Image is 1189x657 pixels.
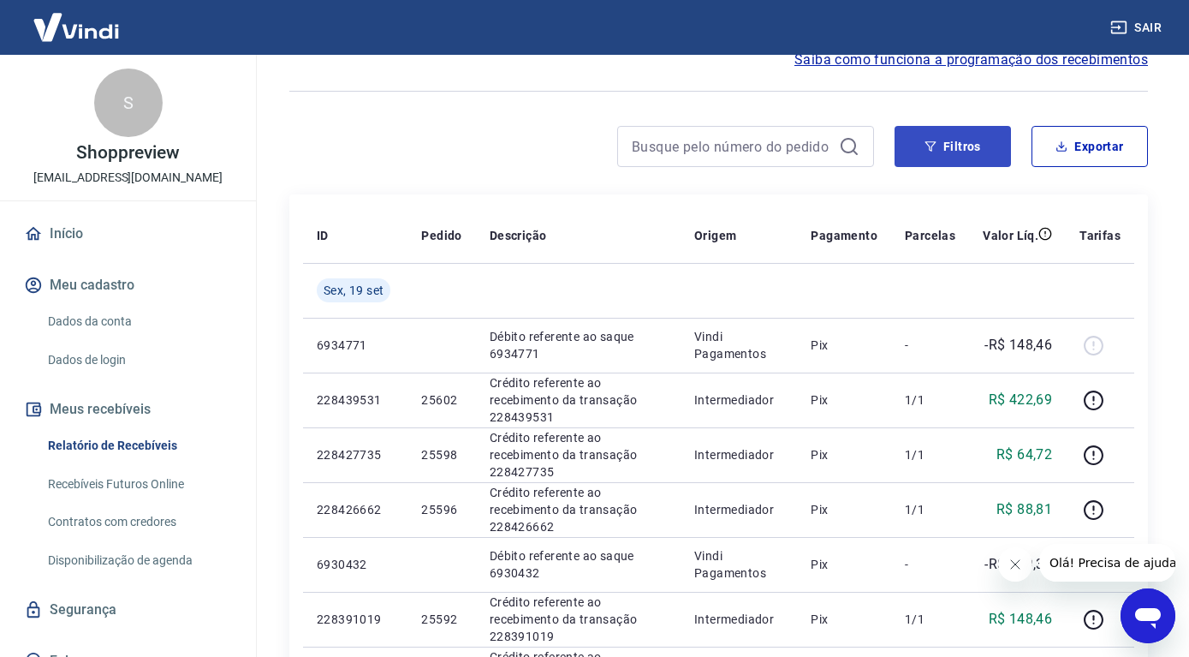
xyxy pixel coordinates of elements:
[905,611,955,628] p: 1/1
[421,501,461,518] p: 25596
[996,499,1052,520] p: R$ 88,81
[490,374,667,426] p: Crédito referente ao recebimento da transação 228439531
[632,134,832,159] input: Busque pelo número do pedido
[905,391,955,409] p: 1/1
[794,50,1148,70] a: Saiba como funciona a programação dos recebimentos
[21,266,235,304] button: Meu cadastro
[811,556,877,573] p: Pix
[490,594,667,645] p: Crédito referente ao recebimento da transação 228391019
[41,543,235,578] a: Disponibilização de agenda
[490,429,667,481] p: Crédito referente ao recebimento da transação 228427735
[490,484,667,535] p: Crédito referente ao recebimento da transação 228426662
[41,304,235,339] a: Dados da conta
[317,611,394,628] p: 228391019
[694,611,783,628] p: Intermediador
[317,391,394,409] p: 228439531
[421,391,461,409] p: 25602
[41,428,235,463] a: Relatório de Recebíveis
[317,446,394,463] p: 228427735
[21,1,132,53] img: Vindi
[895,126,1011,167] button: Filtros
[989,390,1053,410] p: R$ 422,69
[905,227,955,244] p: Parcelas
[317,227,329,244] p: ID
[694,547,783,582] p: Vindi Pagamentos
[76,144,179,162] p: Shoppreview
[324,282,383,299] span: Sex, 19 set
[41,343,235,378] a: Dados de login
[421,611,461,628] p: 25592
[41,467,235,502] a: Recebíveis Futuros Online
[1079,227,1121,244] p: Tarifas
[905,446,955,463] p: 1/1
[811,227,877,244] p: Pagamento
[811,611,877,628] p: Pix
[1039,544,1175,582] iframe: Mensagem da empresa
[421,446,461,463] p: 25598
[10,12,144,26] span: Olá! Precisa de ajuda?
[33,169,223,187] p: [EMAIL_ADDRESS][DOMAIN_NAME]
[694,501,783,518] p: Intermediador
[421,227,461,244] p: Pedido
[905,501,955,518] p: 1/1
[317,337,394,354] p: 6934771
[94,69,163,137] div: S
[694,227,736,244] p: Origem
[984,335,1052,355] p: -R$ 148,46
[983,227,1038,244] p: Valor Líq.
[694,328,783,362] p: Vindi Pagamentos
[989,609,1053,630] p: R$ 148,46
[998,547,1032,582] iframe: Fechar mensagem
[317,556,394,573] p: 6930432
[905,337,955,354] p: -
[905,556,955,573] p: -
[21,591,235,629] a: Segurança
[984,554,1052,575] p: -R$ 649,32
[1107,12,1168,44] button: Sair
[811,446,877,463] p: Pix
[490,227,547,244] p: Descrição
[41,505,235,540] a: Contratos com credores
[490,547,667,582] p: Débito referente ao saque 6930432
[21,215,235,253] a: Início
[317,501,394,518] p: 228426662
[490,328,667,362] p: Débito referente ao saque 6934771
[21,391,235,428] button: Meus recebíveis
[694,446,783,463] p: Intermediador
[811,391,877,409] p: Pix
[1121,588,1175,643] iframe: Botão para abrir a janela de mensagens
[1031,126,1148,167] button: Exportar
[811,501,877,518] p: Pix
[694,391,783,409] p: Intermediador
[996,445,1052,465] p: R$ 64,72
[811,337,877,354] p: Pix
